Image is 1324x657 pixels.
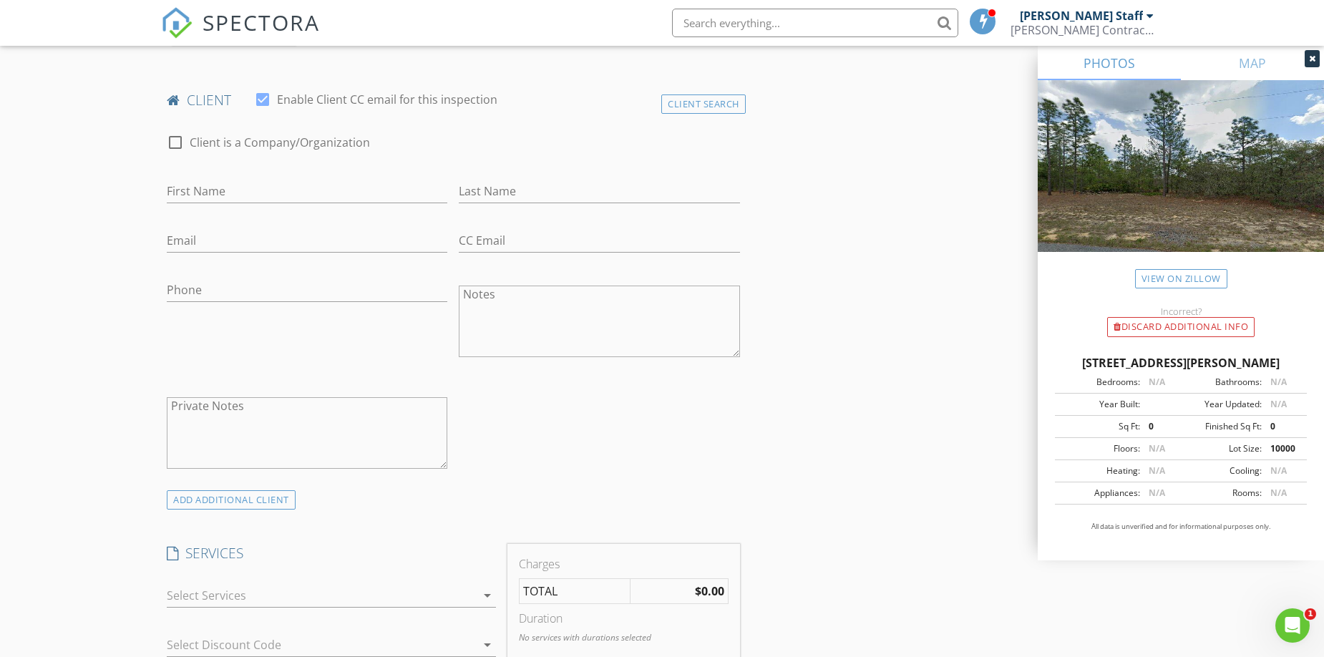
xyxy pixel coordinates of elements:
[520,579,631,604] td: TOTAL
[1059,398,1140,411] div: Year Built:
[519,631,728,644] p: No services with durations selected
[479,636,496,653] i: arrow_drop_down
[1270,398,1287,410] span: N/A
[1181,464,1262,477] div: Cooling:
[1305,608,1316,620] span: 1
[203,7,320,37] span: SPECTORA
[1181,442,1262,455] div: Lot Size:
[277,92,497,107] label: Enable Client CC email for this inspection
[672,9,958,37] input: Search everything...
[1038,46,1181,80] a: PHOTOS
[1020,9,1143,23] div: [PERSON_NAME] Staff
[695,583,724,599] strong: $0.00
[1262,442,1303,455] div: 10000
[1059,442,1140,455] div: Floors:
[519,610,728,627] div: Duration
[1059,376,1140,389] div: Bedrooms:
[479,587,496,604] i: arrow_drop_down
[1181,398,1262,411] div: Year Updated:
[1270,376,1287,388] span: N/A
[1107,317,1255,337] div: Discard Additional info
[190,135,370,150] label: Client is a Company/Organization
[1275,608,1310,643] iframe: Intercom live chat
[167,544,496,563] h4: SERVICES
[161,19,320,49] a: SPECTORA
[167,490,296,510] div: ADD ADDITIONAL client
[1149,487,1165,499] span: N/A
[1135,269,1227,288] a: View on Zillow
[661,94,746,114] div: Client Search
[1038,306,1324,317] div: Incorrect?
[167,91,740,109] h4: client
[1181,420,1262,433] div: Finished Sq Ft:
[1011,23,1154,37] div: Aldana Contracting LLC
[161,7,193,39] img: The Best Home Inspection Software - Spectora
[1262,420,1303,433] div: 0
[1059,487,1140,500] div: Appliances:
[1270,464,1287,477] span: N/A
[1149,464,1165,477] span: N/A
[1270,487,1287,499] span: N/A
[1059,420,1140,433] div: Sq Ft:
[1181,487,1262,500] div: Rooms:
[1055,354,1307,371] div: [STREET_ADDRESS][PERSON_NAME]
[519,555,728,573] div: Charges
[1149,442,1165,454] span: N/A
[1140,420,1181,433] div: 0
[1181,376,1262,389] div: Bathrooms:
[1181,46,1324,80] a: MAP
[1038,80,1324,286] img: streetview
[1059,464,1140,477] div: Heating:
[1149,376,1165,388] span: N/A
[1055,522,1307,532] p: All data is unverified and for informational purposes only.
